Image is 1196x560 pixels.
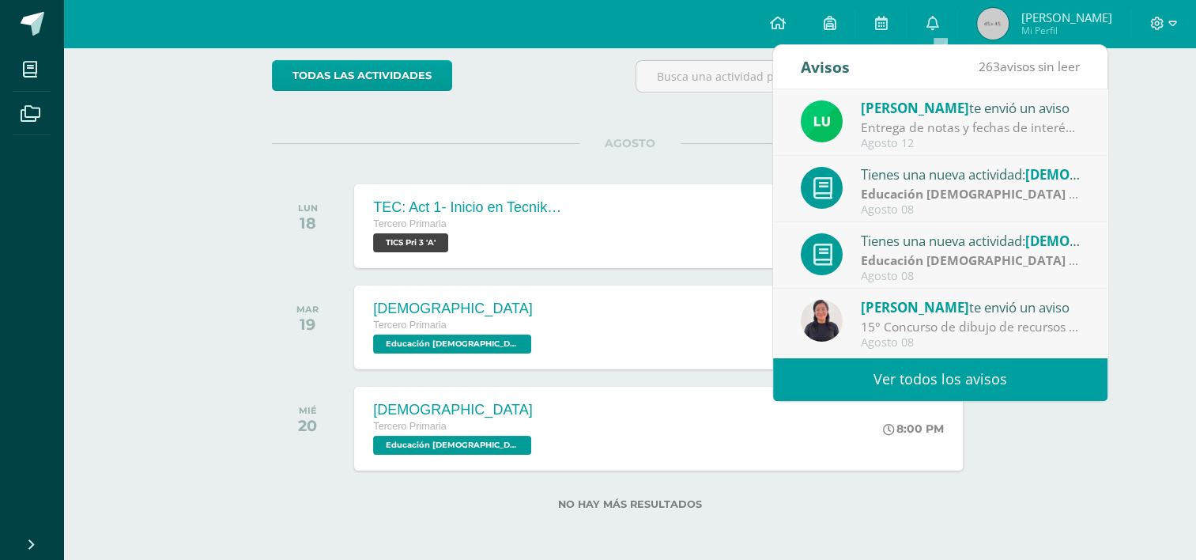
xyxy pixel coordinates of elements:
span: avisos sin leer [979,58,1080,75]
div: LUN [298,202,318,214]
div: te envió un aviso [861,97,1081,118]
img: b44a260999c9d2f44e9afe0ea64fd14b.png [801,300,843,342]
div: 18 [298,214,318,233]
span: Mi Perfil [1021,24,1111,37]
a: Ver todos los avisos [773,358,1107,401]
div: [DEMOGRAPHIC_DATA] [373,301,535,317]
div: MIÉ [298,405,317,416]
div: Entrega de notas y fechas de interés: Buenos días estimada comunidad. Espero que se encuentren mu... [861,119,1081,137]
strong: Educación [DEMOGRAPHIC_DATA] Pri 3 [861,252,1096,269]
div: Tienes una nueva actividad: [861,164,1081,184]
div: Agosto 08 [861,336,1081,350]
span: Educación Cristiana Pri 3 'A' [373,436,531,455]
div: te envió un aviso [861,297,1081,317]
div: 19 [296,315,319,334]
span: [PERSON_NAME] [861,298,969,316]
span: [DEMOGRAPHIC_DATA] [1025,232,1176,250]
div: [DEMOGRAPHIC_DATA] [373,402,535,418]
span: [PERSON_NAME] [1021,9,1111,25]
span: [DEMOGRAPHIC_DATA] [1025,165,1176,184]
div: | Z1 U4 [861,252,1081,270]
div: TEC: Act 1- Inicio en Tecnikids [373,199,563,216]
span: Educación Cristiana Pri 3 'A' [373,335,531,354]
strong: Educación [DEMOGRAPHIC_DATA] Pri 3 [861,185,1096,202]
span: AGOSTO [579,136,681,150]
img: 54f82b4972d4d37a72c9d8d1d5f4dac6.png [801,100,843,142]
div: Agosto 08 [861,203,1081,217]
span: TICS Pri 3 'A' [373,233,448,252]
span: Tercero Primaria [373,218,446,229]
div: 20 [298,416,317,435]
div: | Z1 U4 [861,185,1081,203]
div: 8:00 PM [883,422,944,436]
span: Tercero Primaria [373,421,446,432]
input: Busca una actividad próxima aquí... [636,61,987,92]
label: No hay más resultados [272,498,987,510]
div: MAR [296,304,319,315]
span: 263 [979,58,1000,75]
span: Tercero Primaria [373,320,446,331]
a: todas las Actividades [272,60,452,91]
div: 15° Concurso de dibujo de recursos hídricos de Guatemala : Buenos días estimados alumnos los invi... [861,318,1081,336]
div: Avisos [801,45,850,89]
img: 45x45 [977,8,1009,40]
div: Agosto 12 [861,137,1081,150]
div: Tienes una nueva actividad: [861,230,1081,251]
div: Agosto 08 [861,270,1081,283]
span: [PERSON_NAME] [861,99,969,117]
